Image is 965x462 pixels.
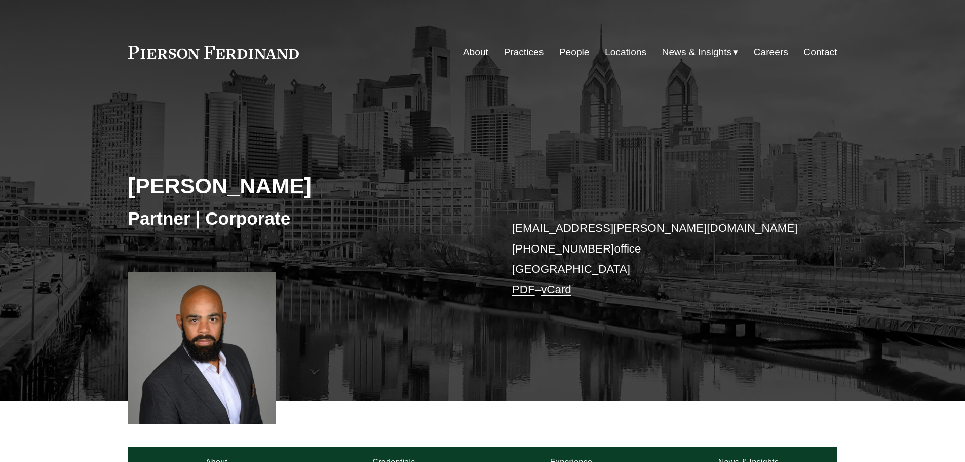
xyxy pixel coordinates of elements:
p: office [GEOGRAPHIC_DATA] – [512,218,807,300]
a: Practices [504,43,544,62]
span: News & Insights [662,44,732,61]
h3: Partner | Corporate [128,207,483,230]
a: Careers [754,43,788,62]
h2: [PERSON_NAME] [128,172,483,199]
a: PDF [512,283,535,296]
a: folder dropdown [662,43,739,62]
a: [PHONE_NUMBER] [512,242,614,255]
a: People [559,43,590,62]
a: vCard [541,283,571,296]
a: About [463,43,488,62]
a: Locations [605,43,646,62]
a: [EMAIL_ADDRESS][PERSON_NAME][DOMAIN_NAME] [512,222,798,234]
a: Contact [803,43,837,62]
